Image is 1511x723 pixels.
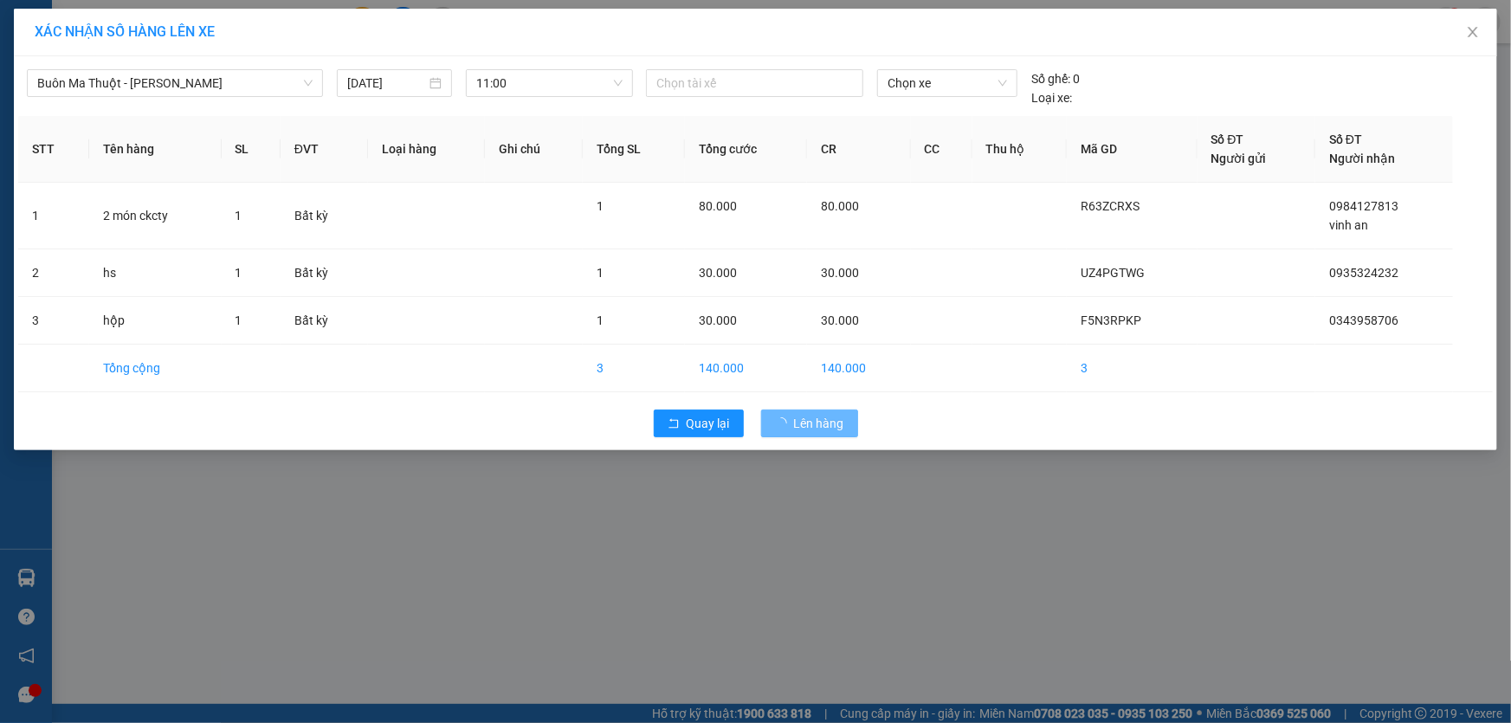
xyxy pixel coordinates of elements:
span: Người gửi [1211,152,1267,165]
td: hộp [89,297,221,345]
button: rollbackQuay lại [654,410,744,437]
td: 2 [18,249,89,297]
button: Close [1449,9,1497,57]
span: 30.000 [699,266,737,280]
th: Tổng cước [685,116,807,183]
span: 0343958706 [1329,313,1398,327]
span: XÁC NHẬN SỐ HÀNG LÊN XE [35,23,215,40]
span: R63ZCRXS [1081,199,1140,213]
span: 30.000 [821,313,859,327]
span: 1 [236,209,242,223]
span: F5N3RPKP [1081,313,1141,327]
th: Tổng SL [583,116,685,183]
th: CR [807,116,910,183]
button: Lên hàng [761,410,858,437]
span: Buôn Ma Thuột - Đak Mil [37,70,313,96]
span: vinh an [1329,218,1368,232]
th: SL [222,116,281,183]
span: 30.000 [821,266,859,280]
span: 0935324232 [1329,266,1398,280]
th: STT [18,116,89,183]
span: 80.000 [821,199,859,213]
td: Tổng cộng [89,345,221,392]
td: 3 [583,345,685,392]
td: Bất kỳ [281,297,368,345]
th: ĐVT [281,116,368,183]
span: Số ghế: [1031,69,1070,88]
span: 1 [597,266,604,280]
input: 15/08/2025 [347,74,426,93]
span: 1 [597,313,604,327]
span: Chọn xe [888,70,1007,96]
th: CC [911,116,972,183]
td: 2 món ckcty [89,183,221,249]
th: Ghi chú [485,116,584,183]
span: Loại xe: [1031,88,1072,107]
th: Loại hàng [368,116,485,183]
span: Quay lại [687,414,730,433]
span: loading [775,417,794,429]
span: 1 [597,199,604,213]
td: 3 [1067,345,1198,392]
th: Tên hàng [89,116,221,183]
div: 0 [1031,69,1080,88]
span: 1 [236,266,242,280]
span: UZ4PGTWG [1081,266,1145,280]
span: rollback [668,417,680,431]
span: Người nhận [1329,152,1395,165]
td: Bất kỳ [281,249,368,297]
span: 1 [236,313,242,327]
span: Lên hàng [794,414,844,433]
span: 0984127813 [1329,199,1398,213]
span: Số ĐT [1211,132,1244,146]
span: close [1466,25,1480,39]
td: 1 [18,183,89,249]
td: 140.000 [685,345,807,392]
td: hs [89,249,221,297]
span: 30.000 [699,313,737,327]
td: 140.000 [807,345,910,392]
th: Thu hộ [972,116,1067,183]
th: Mã GD [1067,116,1198,183]
span: 80.000 [699,199,737,213]
span: 11:00 [476,70,623,96]
td: Bất kỳ [281,183,368,249]
td: 3 [18,297,89,345]
span: Số ĐT [1329,132,1362,146]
